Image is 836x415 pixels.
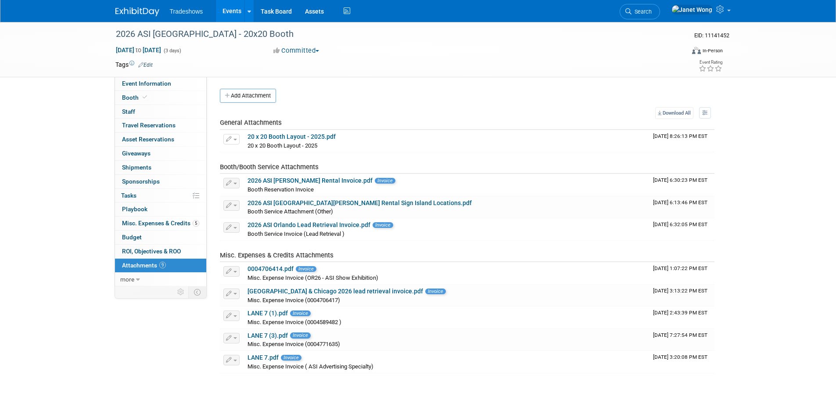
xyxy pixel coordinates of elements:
span: Misc. Expense Invoice (OR26 - ASI Show Exhibition) [248,274,378,281]
a: 0004706414.pdf [248,265,294,272]
span: Upload Timestamp [653,177,707,183]
a: 20 x 20 Booth Layout - 2025.pdf [248,133,336,140]
span: Invoice [373,222,393,228]
a: Search [620,4,660,19]
span: Playbook [122,206,147,213]
a: Edit [138,62,153,68]
a: ROI, Objectives & ROO [115,245,206,258]
span: Event ID: 11141452 [694,32,729,39]
td: Upload Timestamp [649,307,714,328]
span: Invoice [425,289,446,294]
a: Sponsorships [115,175,206,188]
td: Tags [115,60,153,69]
i: Booth reservation complete [143,95,147,100]
a: 2026 ASI [GEOGRAPHIC_DATA][PERSON_NAME] Rental Sign Island Locations.pdf [248,199,472,206]
td: Upload Timestamp [649,196,714,218]
img: ExhibitDay [115,7,159,16]
a: Travel Reservations [115,119,206,132]
a: more [115,273,206,286]
td: Toggle Event Tabs [188,286,206,298]
span: Event Information [122,80,171,87]
a: 2026 ASI [PERSON_NAME] Rental Invoice.pdf [248,177,373,184]
span: Booth/Booth Service Attachments [220,163,319,171]
span: Upload Timestamp [653,265,707,271]
a: LANE 7 (3).pdf [248,332,288,339]
span: Upload Timestamp [653,332,707,338]
a: Tasks [115,189,206,202]
td: Upload Timestamp [649,329,714,351]
span: Upload Timestamp [653,199,707,206]
a: Giveaways [115,147,206,160]
span: more [120,276,134,283]
td: Upload Timestamp [649,262,714,284]
span: Booth [122,94,149,101]
div: Event Format [633,46,723,59]
a: LANE 7.pdf [248,354,279,361]
span: 9 [159,262,166,268]
span: 20 x 20 Booth Layout - 2025 [248,142,317,149]
td: Upload Timestamp [649,174,714,196]
span: Tradeshows [170,8,203,15]
span: Tasks [121,192,136,199]
a: Shipments [115,161,206,174]
span: 5 [193,220,199,227]
td: Upload Timestamp [649,130,714,152]
span: Budget [122,234,142,241]
a: [GEOGRAPHIC_DATA] & Chicago 2026 lead retrieval invoice.pdf [248,288,423,295]
span: Upload Timestamp [653,221,707,227]
span: Invoice [290,310,311,316]
a: Booth [115,91,206,105]
span: Misc. Expense Invoice (0004706417) [248,297,340,303]
span: Invoice [375,178,395,184]
div: 2026 ASI [GEOGRAPHIC_DATA] - 20x20 Booth [113,26,671,42]
span: General Attachments [220,119,282,126]
div: Event Rating [699,60,722,65]
td: Upload Timestamp [649,218,714,240]
span: Staff [122,108,135,115]
a: LANE 7 (1).pdf [248,310,288,317]
span: Booth Service Attachment (Other) [248,208,333,215]
span: Invoice [281,355,301,361]
span: Misc. Expenses & Credits [122,220,199,227]
span: Booth Service Invoice (Lead Retrieval ) [248,231,344,237]
span: to [134,47,143,54]
span: Shipments [122,164,151,171]
span: Upload Timestamp [653,288,707,294]
button: Committed [270,46,323,55]
td: Upload Timestamp [649,285,714,307]
span: Misc. Expense Invoice ( ASI Advertising Specialty) [248,363,373,370]
td: Upload Timestamp [649,351,714,373]
span: Misc. Expense Invoice (0004589482 ) [248,319,341,325]
a: Budget [115,231,206,244]
span: Upload Timestamp [653,310,707,316]
a: Asset Reservations [115,133,206,146]
span: Invoice [290,332,311,338]
span: Booth Reservation Invoice [248,186,314,193]
a: Staff [115,105,206,119]
span: Upload Timestamp [653,354,707,360]
span: Asset Reservations [122,136,174,143]
a: Misc. Expenses & Credits5 [115,217,206,230]
button: Add Attachment [220,89,276,103]
span: (3 days) [163,48,181,54]
span: Travel Reservations [122,122,176,129]
span: Giveaways [122,150,151,157]
span: Attachments [122,262,166,269]
img: Janet Wong [671,5,713,14]
div: In-Person [702,47,723,54]
a: Download All [655,107,693,119]
span: Sponsorships [122,178,160,185]
a: Attachments9 [115,259,206,272]
span: Upload Timestamp [653,133,707,139]
img: Format-Inperson.png [692,47,701,54]
a: 2026 ASI Orlando Lead Retrieval Invoice.pdf [248,221,370,228]
a: Playbook [115,202,206,216]
span: ROI, Objectives & ROO [122,248,181,255]
td: Personalize Event Tab Strip [173,286,189,298]
span: Misc. Expense Invoice (0004771635) [248,341,340,347]
span: [DATE] [DATE] [115,46,161,54]
a: Event Information [115,77,206,90]
span: Invoice [296,266,316,272]
span: Search [631,8,652,15]
span: Misc. Expenses & Credits Attachments [220,251,334,259]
